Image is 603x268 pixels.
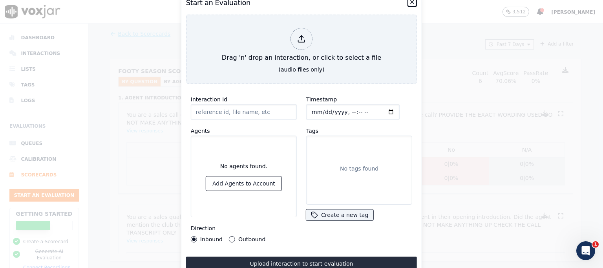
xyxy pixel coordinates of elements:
[592,241,599,248] span: 1
[191,225,216,231] label: Direction
[576,241,595,260] iframe: Intercom live chat
[186,15,417,84] button: Drag 'n' drop an interaction, or click to select a file (audio files only)
[340,165,378,173] p: No tags found
[206,176,281,191] button: Add Agents to Account
[306,96,337,103] label: Timestamp
[306,209,373,220] button: Create a new tag
[191,104,297,120] input: reference id, file name, etc
[200,237,223,242] label: Inbound
[306,128,318,134] label: Tags
[191,96,227,103] label: Interaction Id
[219,25,384,66] div: Drag 'n' drop an interaction, or click to select a file
[279,66,325,73] div: (audio files only)
[220,162,267,176] div: No agents found.
[191,128,210,134] label: Agents
[238,237,265,242] label: Outbound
